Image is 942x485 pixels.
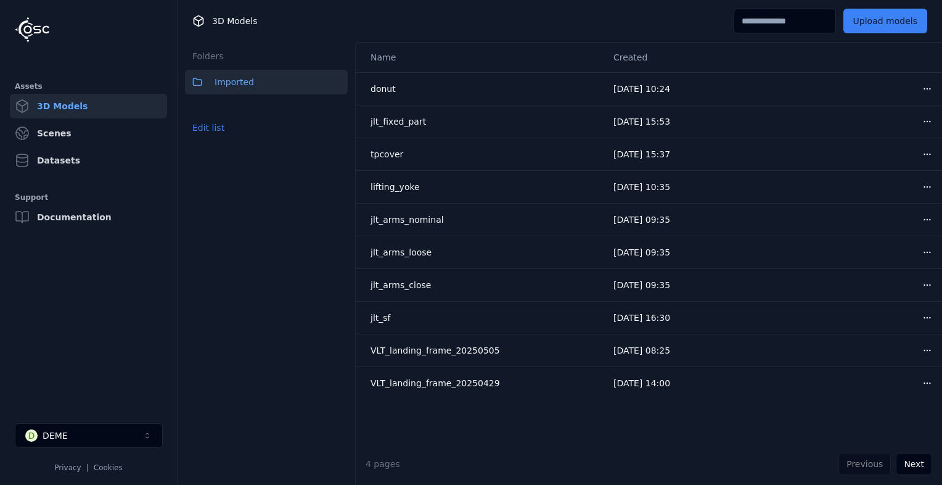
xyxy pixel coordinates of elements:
[371,83,594,95] div: donut
[371,312,594,324] div: jlt_sf
[94,463,123,472] a: Cookies
[613,247,670,257] span: [DATE] 09:35
[371,377,594,389] div: VLT_landing_frame_20250429
[185,70,348,94] button: Imported
[613,215,670,225] span: [DATE] 09:35
[371,344,594,357] div: VLT_landing_frame_20250505
[613,84,670,94] span: [DATE] 10:24
[896,453,932,475] button: Next
[10,121,167,146] a: Scenes
[43,429,68,442] div: DEME
[54,463,81,472] a: Privacy
[185,50,224,62] h3: Folders
[212,15,257,27] span: 3D Models
[613,378,670,388] span: [DATE] 14:00
[10,205,167,230] a: Documentation
[10,148,167,173] a: Datasets
[15,190,162,205] div: Support
[613,182,670,192] span: [DATE] 10:35
[371,148,594,160] div: tpcover
[215,75,254,89] span: Imported
[356,43,604,72] th: Name
[15,17,49,43] img: Logo
[371,115,594,128] div: jlt_fixed_part
[371,213,594,226] div: jlt_arms_nominal
[371,181,594,193] div: lifting_yoke
[371,279,594,291] div: jlt_arms_close
[10,94,167,118] a: 3D Models
[613,149,670,159] span: [DATE] 15:37
[25,429,38,442] div: D
[604,43,772,72] th: Created
[371,246,594,259] div: jlt_arms_loose
[843,9,927,33] button: Upload models
[86,463,89,472] span: |
[366,459,400,469] span: 4 pages
[613,346,670,355] span: [DATE] 08:25
[613,280,670,290] span: [DATE] 09:35
[613,313,670,323] span: [DATE] 16:30
[185,117,232,139] button: Edit list
[613,117,670,126] span: [DATE] 15:53
[15,423,163,448] button: Select a workspace
[15,79,162,94] div: Assets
